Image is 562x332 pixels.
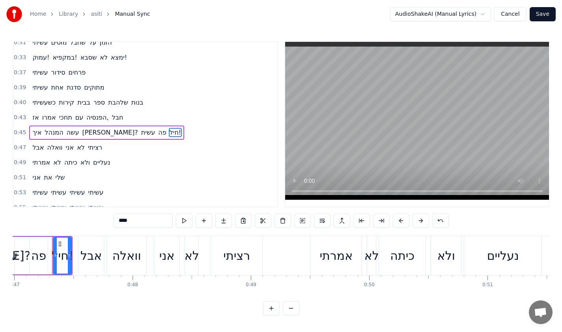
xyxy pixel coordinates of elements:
[88,188,105,197] span: עשיתי
[32,158,51,167] span: אמרתי
[140,128,156,137] span: עשית
[32,203,49,212] span: עשיתי
[50,38,67,47] span: מוסים
[159,247,175,264] div: אני
[50,188,67,197] span: עשיתי
[14,144,26,152] span: 0:47
[43,173,53,182] span: את
[99,53,108,62] span: לא
[69,38,86,47] span: שחבל
[494,7,526,21] button: Cancel
[115,10,150,18] span: Manual Sync
[66,83,82,92] span: סדנת
[9,282,20,288] div: 0:47
[68,68,87,77] span: פרחים
[87,143,103,152] span: רציתי
[169,128,182,137] span: חיל!
[530,7,556,21] button: Save
[99,38,113,47] span: הזמן
[88,203,105,212] span: עשיתי
[80,158,91,167] span: ולא
[69,188,86,197] span: עשיתי
[14,84,26,92] span: 0:39
[88,38,97,47] span: על
[223,247,250,264] div: רציתי
[30,10,150,18] nav: breadcrumb
[32,98,56,107] span: כשעשיתי
[91,10,102,18] a: asiti
[66,128,80,137] span: עשה
[77,98,91,107] span: בבית
[52,53,78,62] span: במקפיא!
[14,159,26,167] span: 0:49
[31,247,46,264] div: פה
[127,282,138,288] div: 0:48
[54,173,65,182] span: שלי
[185,247,199,264] div: לא
[83,83,105,92] span: מתוקים
[69,203,86,212] span: עשיתי
[65,143,75,152] span: אני
[63,158,78,167] span: כיתה
[364,282,375,288] div: 0:50
[107,98,129,107] span: שלהבת
[50,68,66,77] span: סידור
[32,128,42,137] span: איך
[14,69,26,77] span: 0:37
[157,128,167,137] span: פה
[14,174,26,182] span: 0:51
[93,98,106,107] span: ספר
[14,114,26,122] span: 0:43
[50,203,67,212] span: עשיתי
[110,53,128,62] span: ימצא!
[364,247,379,264] div: לא
[41,113,57,122] span: אמרו
[14,54,26,62] span: 0:33
[32,143,45,152] span: אבל
[59,10,78,18] a: Library
[14,99,26,107] span: 0:40
[32,53,50,62] span: עמוק!
[14,204,26,212] span: 0:55
[86,113,109,122] span: הפנסיה,
[487,247,519,264] div: נעליים
[131,98,144,107] span: בנות
[76,143,86,152] span: לא
[32,68,49,77] span: עשיתי
[529,300,553,324] div: Open chat
[112,247,141,264] div: וואלה
[44,128,64,137] span: המנהל
[14,129,26,137] span: 0:45
[80,247,102,264] div: אבל
[75,113,84,122] span: עם
[58,98,75,107] span: קירות
[92,158,111,167] span: נעליים
[32,113,39,122] span: אז
[30,10,46,18] a: Home
[32,38,49,47] span: עשיתי
[319,247,353,264] div: אמרתי
[52,158,62,167] span: לא
[482,282,493,288] div: 0:51
[111,113,124,122] span: חבל
[390,247,414,264] div: כיתה
[14,39,26,47] span: 0:31
[47,143,63,152] span: וואלה
[32,173,41,182] span: אני
[81,128,138,137] span: [PERSON_NAME]?
[437,247,455,264] div: ולא
[32,83,49,92] span: עשיתי
[52,247,73,264] div: חיל!
[32,188,49,197] span: עשיתי
[58,113,73,122] span: תחכי
[14,189,26,197] span: 0:53
[50,83,64,92] span: אחת
[80,53,98,62] span: שסבא
[246,282,256,288] div: 0:49
[6,6,22,22] img: youka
